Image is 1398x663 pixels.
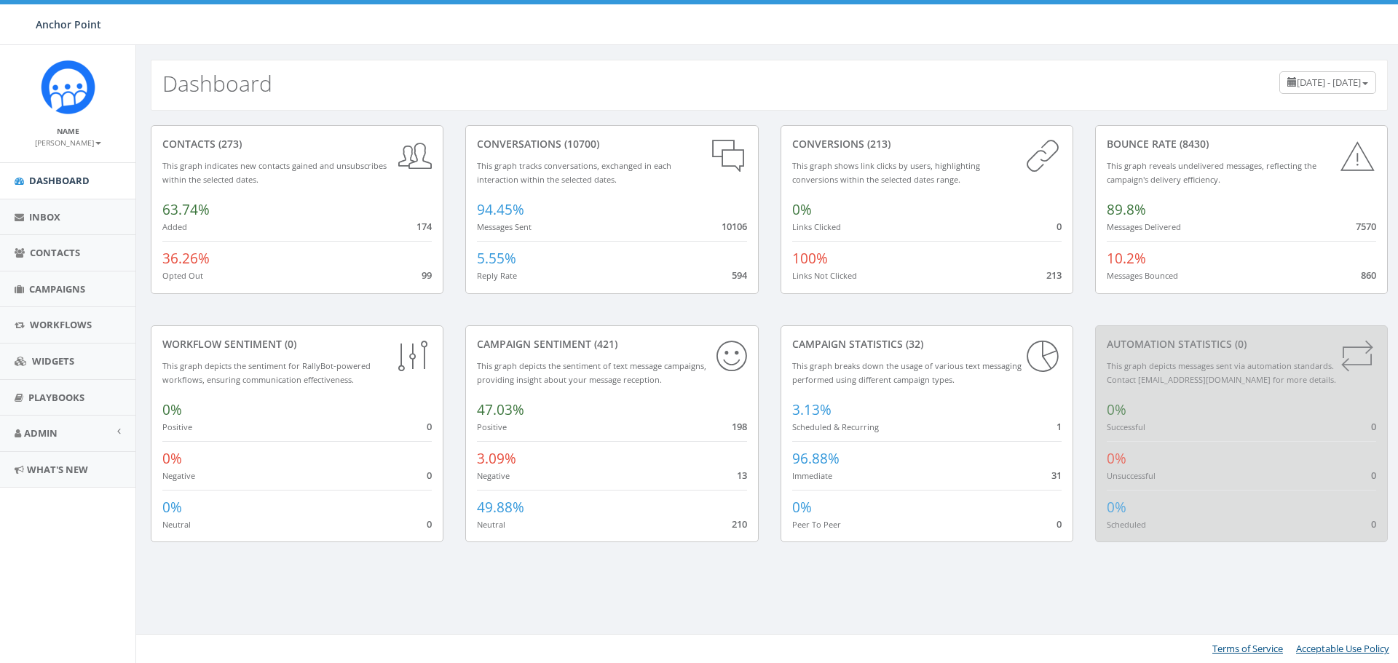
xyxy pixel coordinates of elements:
span: 213 [1046,269,1062,282]
small: [PERSON_NAME] [35,138,101,148]
small: Links Not Clicked [792,270,857,281]
span: Playbooks [28,391,84,404]
span: (10700) [561,137,599,151]
small: Messages Bounced [1107,270,1178,281]
span: 3.13% [792,400,832,419]
small: Scheduled [1107,519,1146,530]
div: Workflow Sentiment [162,337,432,352]
small: Negative [477,470,510,481]
small: Successful [1107,421,1145,432]
span: 63.74% [162,200,210,219]
small: Messages Delivered [1107,221,1181,232]
small: Links Clicked [792,221,841,232]
small: This graph reveals undelivered messages, reflecting the campaign's delivery efficiency. [1107,160,1316,185]
div: Campaign Sentiment [477,337,746,352]
span: 594 [732,269,747,282]
span: 13 [737,469,747,482]
span: Inbox [29,210,60,223]
span: (32) [903,337,923,351]
small: Negative [162,470,195,481]
span: 7570 [1356,220,1376,233]
span: Campaigns [29,282,85,295]
small: Name [57,126,79,136]
span: 31 [1051,469,1062,482]
span: 0% [792,498,812,517]
span: 89.8% [1107,200,1146,219]
a: [PERSON_NAME] [35,135,101,148]
span: 47.03% [477,400,524,419]
span: 99 [422,269,432,282]
span: Widgets [32,354,74,368]
small: Peer To Peer [792,519,841,530]
span: 0% [1107,449,1126,468]
span: (273) [216,137,242,151]
span: 0 [1057,517,1062,531]
small: Positive [162,421,192,432]
div: conversations [477,137,746,151]
small: This graph breaks down the usage of various text messaging performed using different campaign types. [792,360,1022,385]
span: (213) [864,137,890,151]
small: Unsuccessful [1107,470,1156,481]
small: Scheduled & Recurring [792,421,879,432]
span: 0 [427,420,432,433]
div: Automation Statistics [1107,337,1376,352]
span: 3.09% [477,449,516,468]
span: 94.45% [477,200,524,219]
span: 49.88% [477,498,524,517]
small: Positive [477,421,507,432]
span: 1 [1057,420,1062,433]
div: contacts [162,137,432,151]
span: 0% [162,400,182,419]
span: (0) [1232,337,1247,351]
span: Workflows [30,318,92,331]
span: 0 [1371,517,1376,531]
span: Contacts [30,246,80,259]
span: 0% [1107,498,1126,517]
span: Anchor Point [36,17,101,31]
span: 174 [416,220,432,233]
span: 0% [162,498,182,517]
span: 10.2% [1107,249,1146,268]
span: Admin [24,426,58,440]
small: Neutral [477,519,505,530]
span: 10106 [722,220,747,233]
span: Dashboard [29,174,90,187]
small: This graph tracks conversations, exchanged in each interaction within the selected dates. [477,160,671,185]
small: Neutral [162,519,191,530]
small: This graph depicts the sentiment of text message campaigns, providing insight about your message ... [477,360,706,385]
small: Opted Out [162,270,203,281]
span: (8430) [1177,137,1209,151]
small: Messages Sent [477,221,532,232]
span: 0 [427,517,432,531]
small: Immediate [792,470,832,481]
span: 96.88% [792,449,840,468]
div: conversions [792,137,1062,151]
small: This graph shows link clicks by users, highlighting conversions within the selected dates range. [792,160,980,185]
small: Reply Rate [477,270,517,281]
span: 210 [732,517,747,531]
span: [DATE] - [DATE] [1297,76,1361,89]
a: Terms of Service [1212,642,1283,655]
span: 0% [792,200,812,219]
span: 0 [1371,469,1376,482]
small: This graph depicts messages sent via automation standards. Contact [EMAIL_ADDRESS][DOMAIN_NAME] f... [1107,360,1336,385]
a: Acceptable Use Policy [1296,642,1389,655]
span: (0) [282,337,296,351]
span: 0% [1107,400,1126,419]
span: 100% [792,249,828,268]
small: This graph indicates new contacts gained and unsubscribes within the selected dates. [162,160,387,185]
span: What's New [27,463,88,476]
span: 36.26% [162,249,210,268]
span: 0 [1371,420,1376,433]
span: 0 [427,469,432,482]
div: Bounce Rate [1107,137,1376,151]
span: 198 [732,420,747,433]
small: Added [162,221,187,232]
h2: Dashboard [162,71,272,95]
span: (421) [591,337,617,351]
small: This graph depicts the sentiment for RallyBot-powered workflows, ensuring communication effective... [162,360,371,385]
span: 860 [1361,269,1376,282]
span: 0% [162,449,182,468]
div: Campaign Statistics [792,337,1062,352]
img: Rally_platform_Icon_1.png [41,60,95,114]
